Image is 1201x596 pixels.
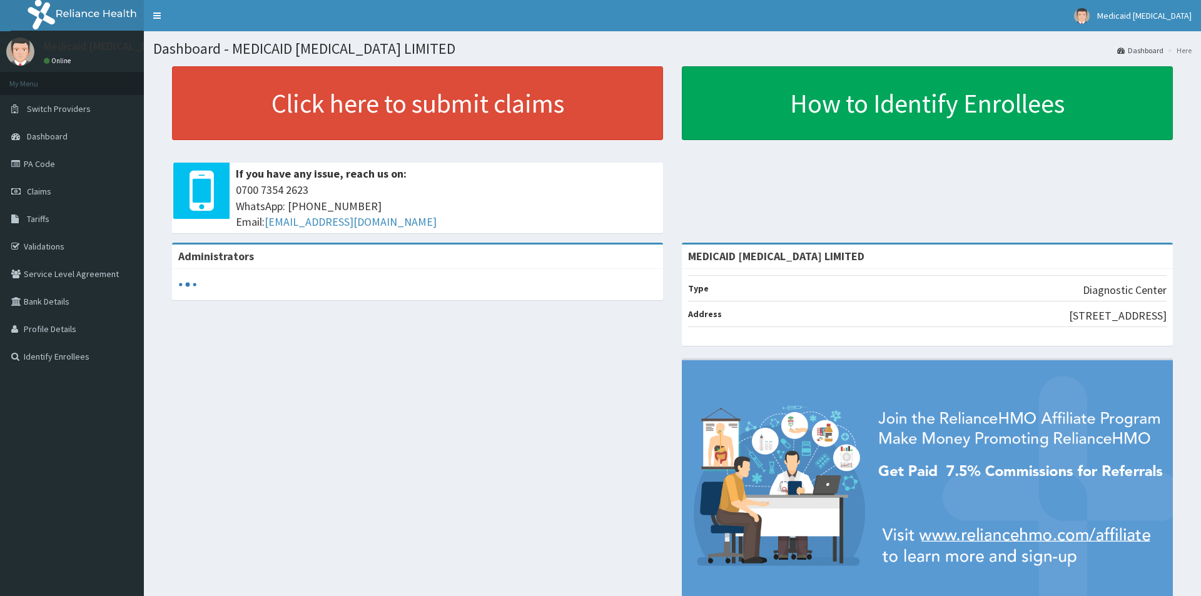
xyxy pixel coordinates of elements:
p: [STREET_ADDRESS] [1069,308,1167,324]
strong: MEDICAID [MEDICAL_DATA] LIMITED [688,249,864,263]
b: If you have any issue, reach us on: [236,166,407,181]
a: Click here to submit claims [172,66,663,140]
b: Administrators [178,249,254,263]
a: How to Identify Enrollees [682,66,1173,140]
span: Tariffs [27,213,49,225]
img: User Image [6,38,34,66]
span: Claims [27,186,51,197]
span: Switch Providers [27,103,91,114]
h1: Dashboard - MEDICAID [MEDICAL_DATA] LIMITED [153,41,1192,57]
b: Address [688,308,722,320]
svg: audio-loading [178,275,197,294]
a: [EMAIL_ADDRESS][DOMAIN_NAME] [265,215,437,229]
span: 0700 7354 2623 WhatsApp: [PHONE_NUMBER] Email: [236,182,657,230]
p: Diagnostic Center [1083,282,1167,298]
p: Medicaid [MEDICAL_DATA] [44,41,171,52]
a: Online [44,56,74,65]
span: Dashboard [27,131,68,142]
img: User Image [1074,8,1090,24]
b: Type [688,283,709,294]
span: Medicaid [MEDICAL_DATA] [1097,10,1192,21]
a: Dashboard [1117,45,1163,56]
li: Here [1165,45,1192,56]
